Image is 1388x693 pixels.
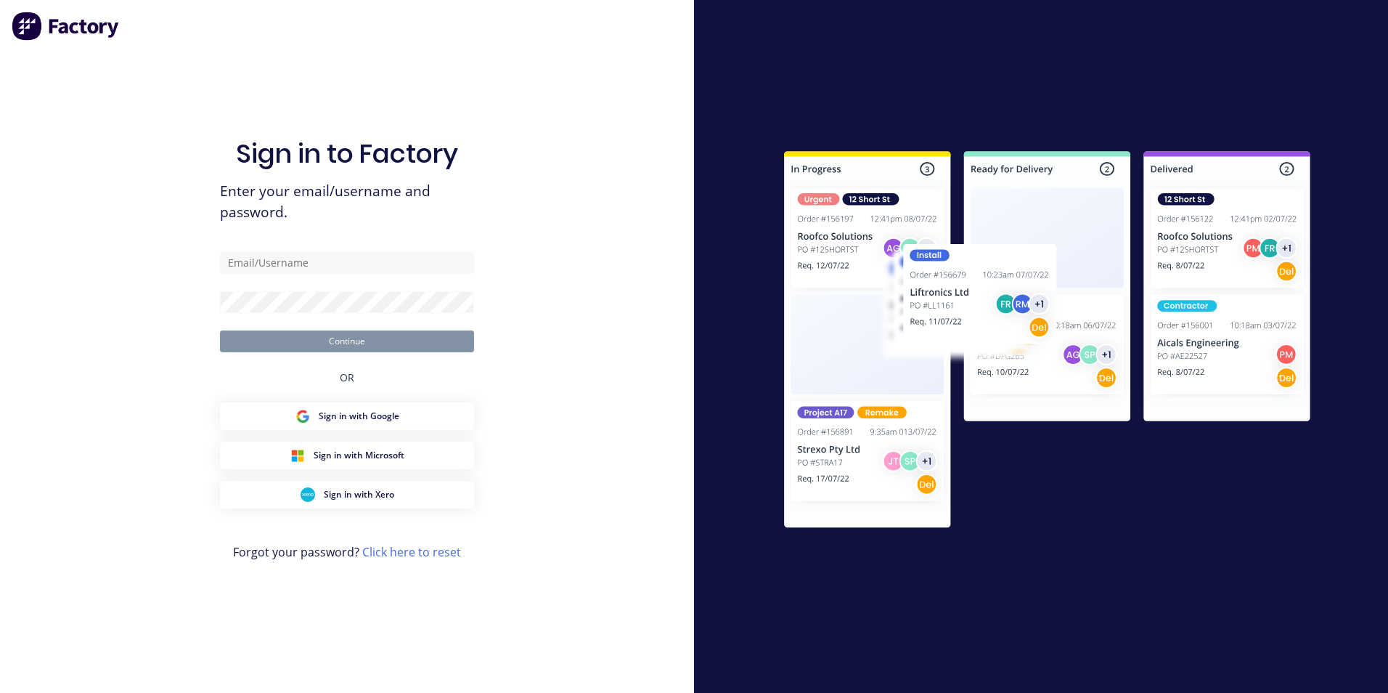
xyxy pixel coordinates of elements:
button: Google Sign inSign in with Google [220,402,474,430]
h1: Sign in to Factory [236,138,458,169]
span: Sign in with Xero [324,488,394,501]
img: Sign in [752,122,1342,562]
span: Forgot your password? [233,543,461,561]
button: Continue [220,331,474,352]
a: Click here to reset [362,544,461,560]
img: Microsoft Sign in [290,448,305,463]
img: Factory [12,12,121,41]
input: Email/Username [220,252,474,274]
span: Sign in with Google [319,410,399,423]
button: Xero Sign inSign in with Xero [220,481,474,508]
span: Enter your email/username and password. [220,181,474,223]
img: Xero Sign in [301,487,315,502]
img: Google Sign in [295,409,310,423]
div: OR [340,352,354,402]
button: Microsoft Sign inSign in with Microsoft [220,442,474,469]
span: Sign in with Microsoft [314,449,404,462]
